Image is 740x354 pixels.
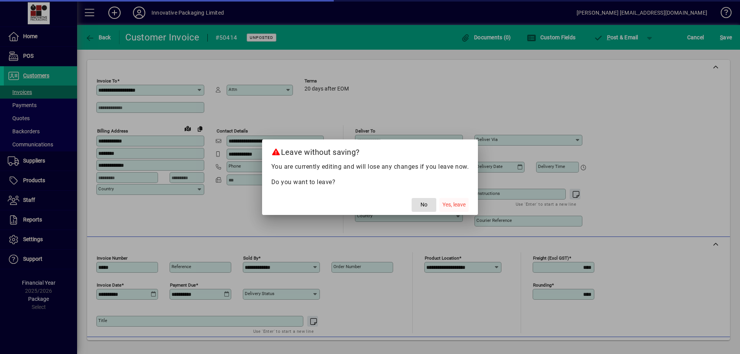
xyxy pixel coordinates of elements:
p: You are currently editing and will lose any changes if you leave now. [271,162,469,171]
button: No [412,198,436,212]
span: No [420,201,427,209]
h2: Leave without saving? [262,139,478,162]
button: Yes, leave [439,198,469,212]
p: Do you want to leave? [271,178,469,187]
span: Yes, leave [442,201,466,209]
